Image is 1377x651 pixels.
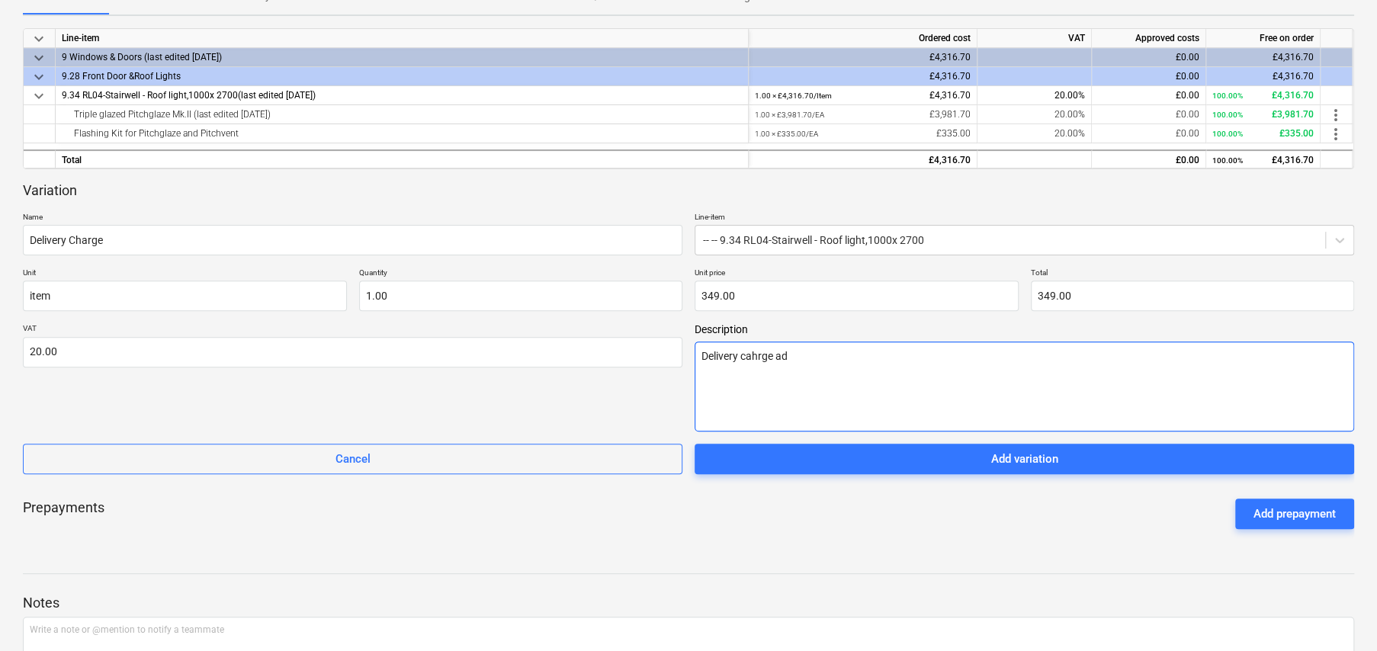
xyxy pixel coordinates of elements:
div: £0.00 [1098,67,1199,86]
small: 1.00 × £3,981.70 / EA [755,111,824,119]
div: £3,981.70 [755,105,971,124]
p: Quantity [359,268,683,281]
small: 100.00% [1212,130,1243,138]
div: (last edited [DATE]) [56,86,749,105]
div: Ordered cost [749,29,977,48]
p: Unit price [695,268,1019,281]
div: £3,981.70 [1212,105,1314,124]
div: £0.00 [1098,105,1199,124]
p: Unit [23,268,347,281]
div: £0.00 [1098,48,1199,67]
div: 20.00% [977,86,1092,105]
textarea: Delivery cahrge ad [695,342,1354,431]
div: £4,316.70 [755,86,971,105]
div: £335.00 [755,124,971,143]
div: Free on order [1206,29,1321,48]
button: Add variation [695,444,1354,474]
span: keyboard_arrow_down [30,30,48,48]
p: Name [23,212,682,225]
div: £335.00 [1212,124,1314,143]
iframe: Chat Widget [1301,578,1377,651]
div: Total [56,149,749,168]
div: £4,316.70 [1212,48,1314,67]
div: Line-item [56,29,749,48]
p: Prepayments [23,499,104,529]
small: 100.00% [1212,91,1243,100]
div: 20.00% [977,105,1092,124]
span: keyboard_arrow_down [30,49,48,67]
div: 20.00% [977,124,1092,143]
div: Add variation [991,449,1058,469]
span: keyboard_arrow_down [30,68,48,86]
small: 1.00 × £4,316.70 / Item [755,91,832,100]
button: Cancel [23,444,682,474]
p: VAT [23,323,682,336]
div: Approved costs [1092,29,1206,48]
p: Total [1031,268,1355,281]
div: £4,316.70 [1212,86,1314,105]
span: Description [695,323,1354,335]
div: £4,316.70 [1212,67,1314,86]
small: 100.00% [1212,111,1243,119]
div: £0.00 [1098,124,1199,143]
small: 1.00 × £335.00 / EA [755,130,818,138]
div: £0.00 [1098,86,1199,105]
span: more_vert [1327,125,1345,143]
button: Add prepayment [1235,499,1354,529]
span: keyboard_arrow_down [30,87,48,105]
small: 100.00% [1212,156,1243,165]
div: £4,316.70 [755,67,971,86]
div: VAT [977,29,1092,48]
div: Triple glazed Pitchglaze Mk.II (last edited 15 Aug 2025) [62,105,742,123]
div: 9 Windows & Doors (last edited 18 Jun 2025) [62,48,742,66]
div: £4,316.70 [755,151,971,170]
span: more_vert [1327,106,1345,124]
p: Notes [23,594,1354,612]
span: 9.34 RL04-Stairwell - Roof light,1000x 2700 [62,90,238,101]
div: 9.28 Front Door &Roof Lights [62,67,742,85]
div: Cancel [335,449,371,469]
div: £4,316.70 [1212,151,1314,170]
div: £0.00 [1098,151,1199,170]
div: £4,316.70 [755,48,971,67]
div: Flashing Kit for Pitchglaze and Pitchvent [62,124,742,143]
p: Line-item [695,212,1354,225]
div: Add prepayment [1253,504,1336,524]
p: Variation [23,181,77,200]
